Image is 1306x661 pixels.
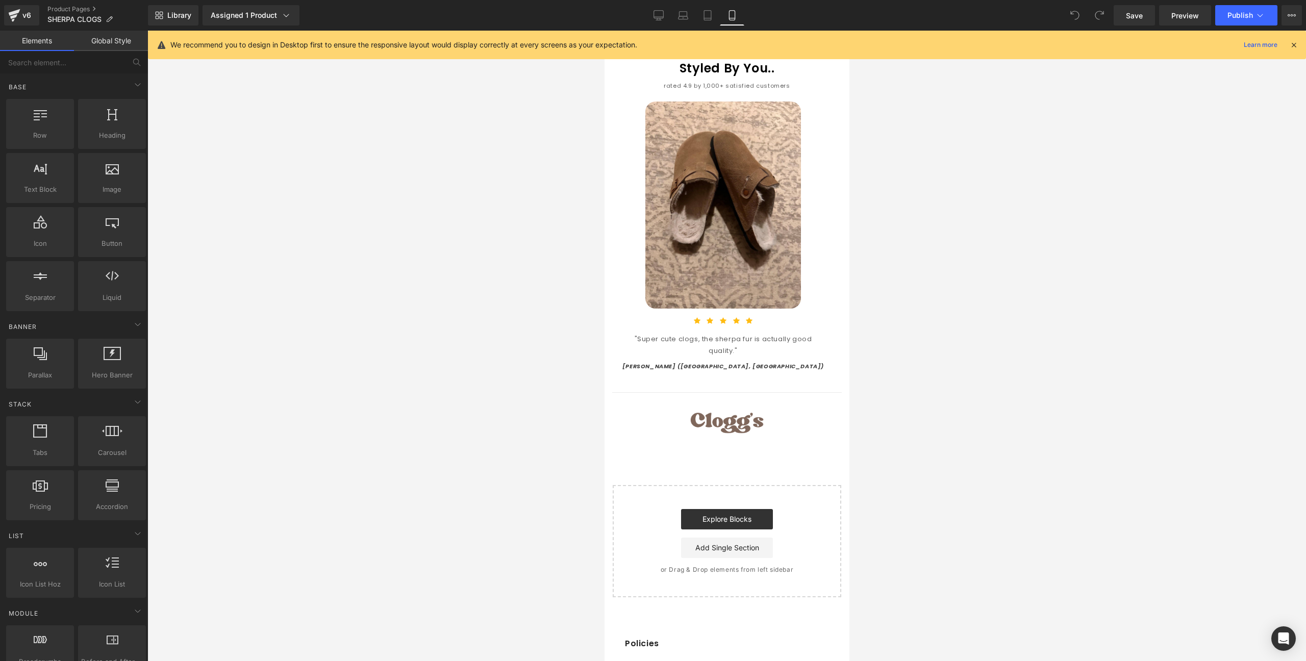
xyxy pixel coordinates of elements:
[1215,5,1277,26] button: Publish
[148,5,198,26] a: New Library
[81,130,143,141] span: Heading
[1126,10,1143,21] span: Save
[81,238,143,249] span: Button
[695,5,720,26] a: Tablet
[170,39,637,50] p: We recommend you to design in Desktop first to ensure the responsive layout would display correct...
[1240,39,1282,51] a: Learn more
[671,5,695,26] a: Laptop
[1065,5,1085,26] button: Undo
[1089,5,1110,26] button: Redo
[81,501,143,512] span: Accordion
[74,31,148,51] a: Global Style
[1171,10,1199,21] span: Preview
[9,370,71,380] span: Parallax
[8,531,25,541] span: List
[1227,11,1253,19] span: Publish
[47,15,102,23] span: SHERPA CLOGS
[18,302,219,326] div: "Super cute clogs, the sherpa fur is actually good quality."
[167,11,191,20] span: Library
[20,608,224,619] h2: Policies
[81,579,143,590] span: Icon List
[8,399,33,409] span: Stack
[81,447,143,458] span: Carousel
[1282,5,1302,26] button: More
[4,5,39,26] a: v6
[47,5,148,13] a: Product Pages
[1159,5,1211,26] a: Preview
[9,501,71,512] span: Pricing
[24,536,220,543] p: or Drag & Drop elements from left sidebar
[9,130,71,141] span: Row
[20,9,33,22] div: v6
[211,10,291,20] div: Assigned 1 Product
[20,629,224,652] a: Track Your Order
[9,579,71,590] span: Icon List Hoz
[18,332,219,340] span: [PERSON_NAME] ([GEOGRAPHIC_DATA], [GEOGRAPHIC_DATA])
[8,50,237,61] p: rated 4.9 by 1,000+ satisfied customers
[646,5,671,26] a: Desktop
[9,447,71,458] span: Tabs
[81,184,143,195] span: Image
[77,478,168,499] a: Explore Blocks
[1271,626,1296,651] div: Open Intercom Messenger
[77,507,168,527] a: Add Single Section
[8,608,39,618] span: Module
[720,5,744,26] a: Mobile
[81,292,143,303] span: Liquid
[81,370,143,380] span: Hero Banner
[9,184,71,195] span: Text Block
[8,322,38,332] span: Banner
[8,82,28,92] span: Base
[9,292,71,303] span: Separator
[75,29,170,46] span: Styled By You..
[9,238,71,249] span: Icon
